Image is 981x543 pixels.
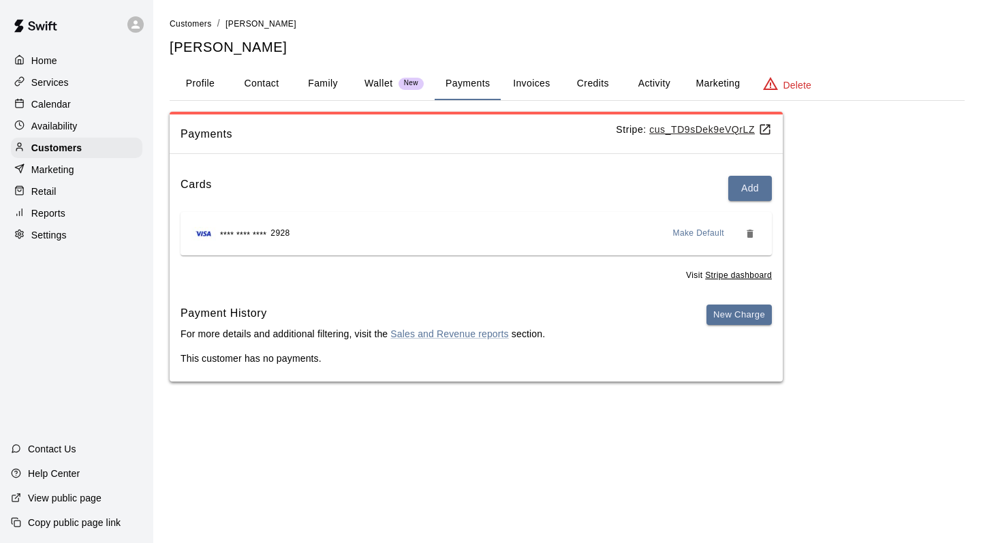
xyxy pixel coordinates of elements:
[292,67,354,100] button: Family
[390,328,508,339] a: Sales and Revenue reports
[28,516,121,529] p: Copy public page link
[11,94,142,114] a: Calendar
[170,19,212,29] span: Customers
[668,223,730,245] button: Make Default
[181,327,545,341] p: For more details and additional filtering, visit the section.
[31,185,57,198] p: Retail
[11,50,142,71] a: Home
[31,76,69,89] p: Services
[225,19,296,29] span: [PERSON_NAME]
[170,38,965,57] h5: [PERSON_NAME]
[31,141,82,155] p: Customers
[170,16,965,31] nav: breadcrumb
[435,67,501,100] button: Payments
[181,352,772,365] p: This customer has no payments.
[11,225,142,245] a: Settings
[11,203,142,223] a: Reports
[673,227,725,241] span: Make Default
[623,67,685,100] button: Activity
[685,67,751,100] button: Marketing
[706,305,772,326] button: New Charge
[649,124,772,135] a: cus_TD9sDek9eVQrLZ
[31,119,78,133] p: Availability
[170,67,965,100] div: basic tabs example
[31,54,57,67] p: Home
[11,159,142,180] a: Marketing
[270,227,290,241] span: 2928
[181,176,212,201] h6: Cards
[31,163,74,176] p: Marketing
[686,269,772,283] span: Visit
[739,223,761,245] button: Remove
[31,228,67,242] p: Settings
[31,206,65,220] p: Reports
[705,270,772,280] a: Stripe dashboard
[11,116,142,136] a: Availability
[31,97,71,111] p: Calendar
[728,176,772,201] button: Add
[11,181,142,202] a: Retail
[28,467,80,480] p: Help Center
[11,72,142,93] a: Services
[170,18,212,29] a: Customers
[231,67,292,100] button: Contact
[616,123,772,137] p: Stripe:
[11,138,142,158] a: Customers
[399,79,424,88] span: New
[28,491,102,505] p: View public page
[28,442,76,456] p: Contact Us
[783,78,811,92] p: Delete
[181,305,545,322] h6: Payment History
[364,76,393,91] p: Wallet
[181,125,616,143] span: Payments
[501,67,562,100] button: Invoices
[191,227,216,241] img: Credit card brand logo
[217,16,220,31] li: /
[562,67,623,100] button: Credits
[170,67,231,100] button: Profile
